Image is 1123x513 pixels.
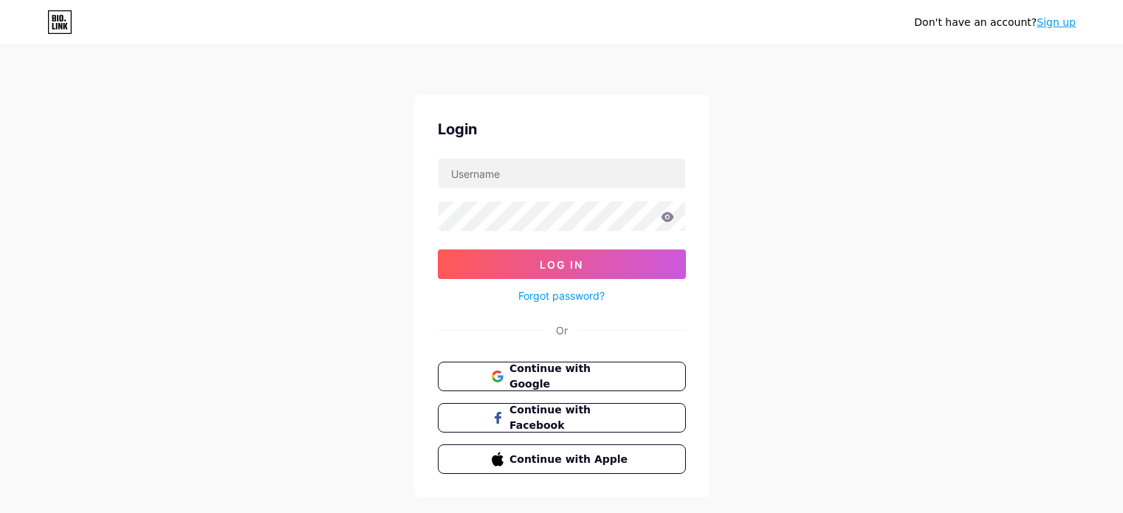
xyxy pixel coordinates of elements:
[1037,16,1076,28] a: Sign up
[540,258,583,271] span: Log In
[556,323,568,338] div: Or
[438,249,686,279] button: Log In
[914,15,1076,30] div: Don't have an account?
[438,362,686,391] button: Continue with Google
[518,288,605,303] a: Forgot password?
[509,402,631,433] span: Continue with Facebook
[509,452,631,467] span: Continue with Apple
[438,444,686,474] button: Continue with Apple
[438,403,686,433] button: Continue with Facebook
[439,159,685,188] input: Username
[438,118,686,140] div: Login
[509,361,631,392] span: Continue with Google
